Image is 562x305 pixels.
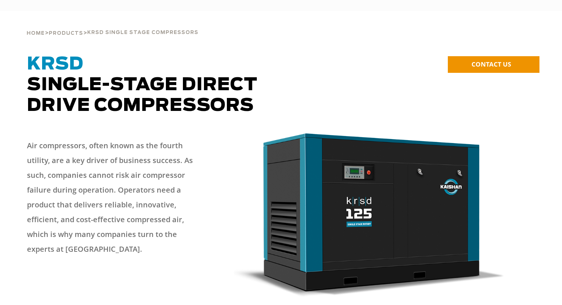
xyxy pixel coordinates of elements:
[49,30,83,36] a: Products
[448,56,539,73] a: CONTACT US
[49,31,83,36] span: Products
[27,30,45,36] a: Home
[27,55,84,73] span: KRSD
[234,131,505,297] img: krsd125
[27,31,45,36] span: Home
[87,30,198,35] span: krsd single stage compressors
[27,55,258,115] span: Single-Stage Direct Drive Compressors
[27,138,200,257] p: Air compressors, often known as the fourth utility, are a key driver of business success. As such...
[27,11,198,39] div: > >
[471,60,511,68] span: CONTACT US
